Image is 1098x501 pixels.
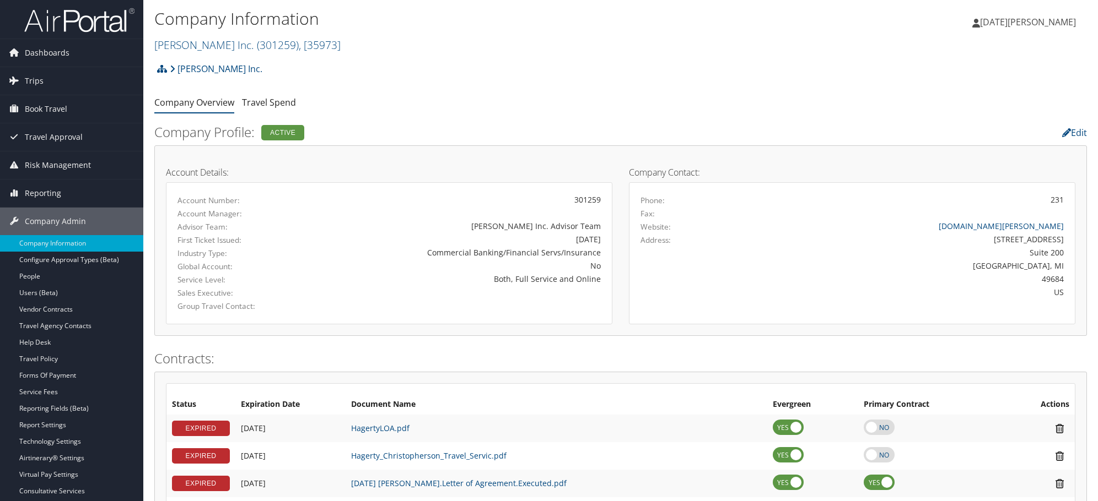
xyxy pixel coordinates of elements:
a: Company Overview [154,96,234,108]
label: Advisor Team: [177,221,308,232]
label: First Ticket Issued: [177,235,308,246]
div: Suite 200 [751,247,1064,258]
div: [STREET_ADDRESS] [751,233,1064,245]
span: [DATE] [241,478,266,488]
div: 301259 [324,194,601,205]
label: Global Account: [177,261,308,272]
div: 231 [1051,194,1064,205]
i: Remove Contract [1050,478,1069,489]
h4: Company Contact: [629,168,1075,177]
div: [PERSON_NAME] Inc. Advisor Team [324,220,601,232]
a: HagertyLOA.pdf [351,423,410,433]
div: Add/Edit Date [241,451,340,461]
div: [DATE] [324,233,601,245]
label: Address: [640,235,671,246]
label: Account Manager: [177,208,308,219]
a: Travel Spend [242,96,296,108]
h2: Company Profile: [154,123,771,141]
a: [DOMAIN_NAME][PERSON_NAME] [939,221,1064,231]
span: [DATE] [241,423,266,433]
th: Actions [1001,395,1075,415]
div: EXPIRED [172,421,230,436]
label: Fax: [640,208,655,219]
th: Status [166,395,235,415]
span: Risk Management [25,151,91,179]
img: airportal-logo.png [24,7,134,33]
label: Phone: [640,195,665,206]
label: Website: [640,221,671,232]
a: [PERSON_NAME] Inc. [154,37,341,52]
h1: Company Information [154,7,776,30]
div: EXPIRED [172,476,230,491]
div: Add/Edit Date [241,478,340,488]
label: Sales Executive: [177,287,308,298]
th: Expiration Date [235,395,346,415]
th: Document Name [346,395,767,415]
div: Active [261,125,304,140]
a: Edit [1062,127,1087,139]
span: , [ 35973 ] [299,37,341,52]
label: Service Level: [177,274,308,285]
div: No [324,260,601,271]
label: Account Number: [177,195,308,206]
a: [PERSON_NAME] Inc. [170,58,262,80]
span: Book Travel [25,95,67,123]
span: Company Admin [25,208,86,235]
a: [DATE][PERSON_NAME] [972,6,1087,39]
span: Travel Approval [25,123,83,151]
th: Evergreen [767,395,859,415]
span: Trips [25,67,44,95]
a: [DATE] [PERSON_NAME].Letter of Agreement.Executed.pdf [351,478,567,488]
h4: Account Details: [166,168,612,177]
th: Primary Contract [858,395,1001,415]
span: Dashboards [25,39,69,67]
div: Commercial Banking/Financial Servs/Insurance [324,247,601,258]
label: Group Travel Contact: [177,301,308,312]
label: Industry Type: [177,248,308,259]
span: ( 301259 ) [257,37,299,52]
div: 49684 [751,273,1064,285]
div: EXPIRED [172,448,230,464]
span: [DATE] [241,450,266,461]
i: Remove Contract [1050,450,1069,462]
i: Remove Contract [1050,423,1069,434]
a: Hagerty_Christopherson_Travel_Servic.pdf [351,450,507,461]
div: US [751,286,1064,298]
div: [GEOGRAPHIC_DATA], MI [751,260,1064,271]
div: Both, Full Service and Online [324,273,601,285]
span: [DATE][PERSON_NAME] [980,16,1076,28]
h2: Contracts: [154,349,1087,368]
div: Add/Edit Date [241,423,340,433]
span: Reporting [25,179,61,207]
